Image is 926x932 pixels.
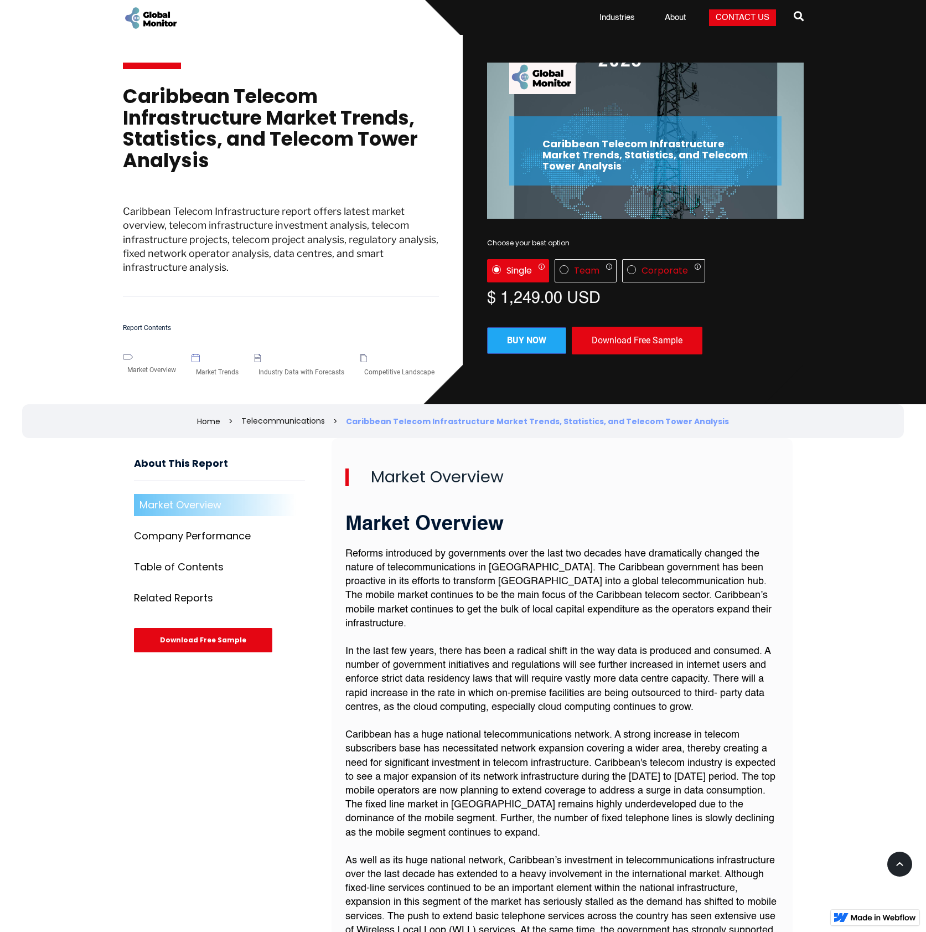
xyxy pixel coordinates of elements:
div: Download Free Sample [572,327,702,354]
h1: Caribbean Telecom Infrastructure Market Trends, Statistics, and Telecom Tower Analysis [123,86,439,182]
h5: Report Contents [123,325,439,332]
div: Competitive Landscape [360,362,439,382]
a: Home [197,416,220,427]
a: Table of Contents [134,556,305,578]
div: Single [506,265,532,276]
h3: About This Report [134,458,305,481]
div: Related Reports [134,593,213,604]
div: Caribbean Telecom Infrastructure Market Trends, Statistics, and Telecom Tower Analysis [346,416,729,427]
div: Table of Contents [134,562,224,573]
a: Related Reports [134,587,305,609]
div: Download Free Sample [134,628,272,652]
div: Company Performance [134,531,251,542]
h2: Market Overview [345,468,779,486]
div: Industry Data with Forecasts [254,362,349,382]
h2: Caribbean Telecom Infrastructure Market Trends, Statistics, and Telecom Tower Analysis [542,138,748,171]
img: Made in Webflow [851,914,916,921]
div: License [487,259,804,282]
div: Team [574,265,599,276]
div: > [333,416,338,427]
div: Market Trends [192,362,243,382]
p: Caribbean Telecom Infrastructure report offers latest market overview, telecom infrastructure inv... [123,204,439,297]
a: About [658,12,692,23]
h3: Market Overview [345,514,779,536]
div: Choose your best option [487,238,804,249]
div: $ 1,249.00 USD [487,288,804,305]
a: Buy now [487,327,566,354]
a: Telecommunications [241,415,325,426]
a: Contact Us [709,9,776,26]
span:  [794,8,804,24]
div: Market Overview [123,360,180,380]
div: Market Overview [139,500,221,511]
a: Company Performance [134,525,305,547]
div: Corporate [642,265,688,276]
a: Market Overview [134,494,305,516]
a:  [794,7,804,29]
a: home [123,6,178,30]
div: > [229,416,233,427]
a: Industries [593,12,642,23]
